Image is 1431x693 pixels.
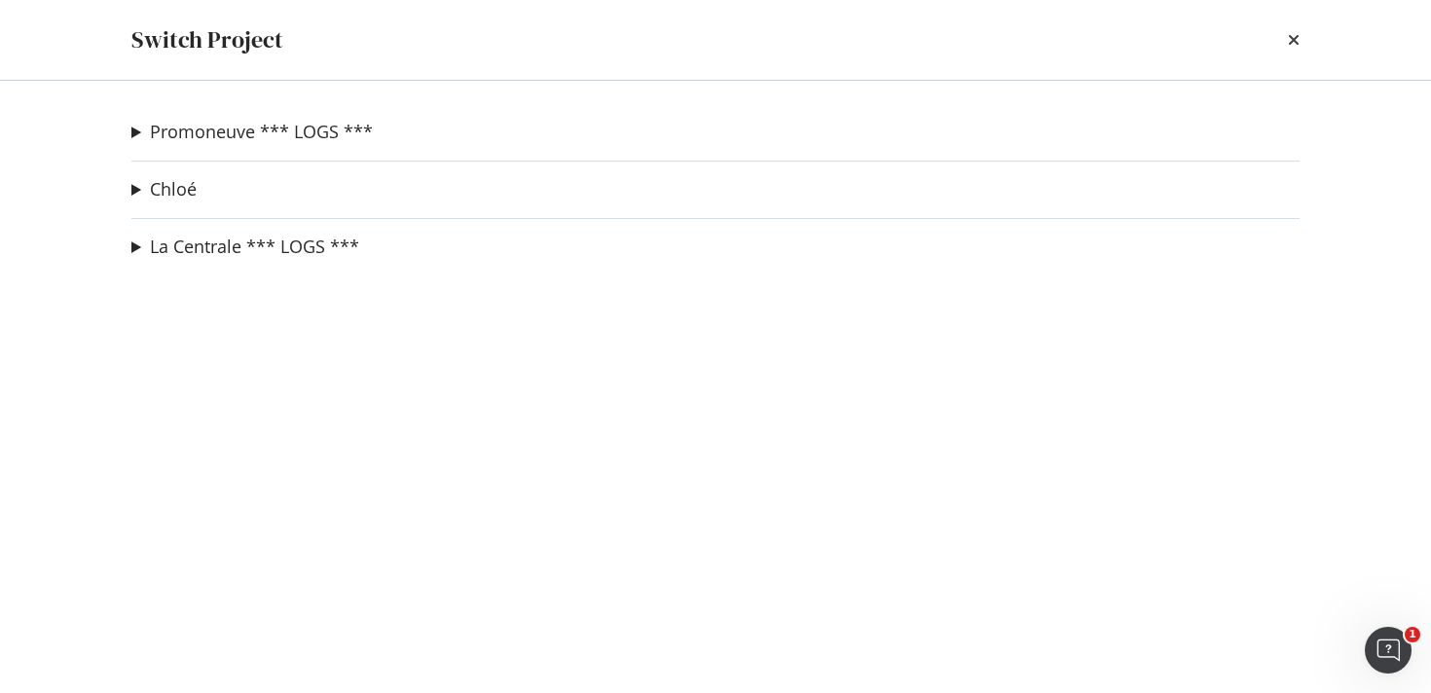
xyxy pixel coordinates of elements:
[131,23,283,56] div: Switch Project
[1288,23,1300,56] div: times
[1365,627,1412,674] iframe: Intercom live chat
[150,179,197,200] a: Chloé
[131,177,197,202] summary: Chloé
[1405,627,1420,642] span: 1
